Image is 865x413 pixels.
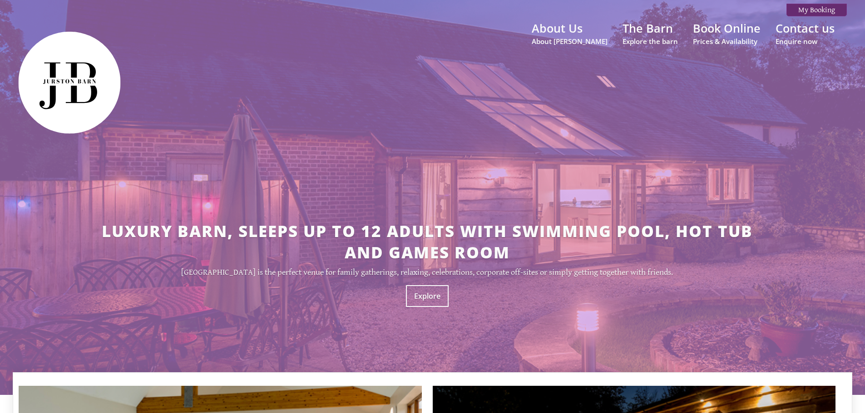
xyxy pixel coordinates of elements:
small: Prices & Availability [693,37,761,46]
small: Enquire now [776,37,835,46]
a: The BarnExplore the barn [623,20,678,46]
small: About [PERSON_NAME] [532,37,608,46]
a: Book OnlinePrices & Availability [693,20,761,46]
p: [GEOGRAPHIC_DATA] is the perfect venue for family gatherings, relaxing, celebrations, corporate o... [96,267,759,277]
small: Explore the barn [623,37,678,46]
a: About UsAbout [PERSON_NAME] [532,20,608,46]
h2: Luxury Barn, sleeps up to 12 adults with swimming pool, hot tub and games room [96,220,759,263]
img: Jurston Barn [13,26,126,139]
a: Contact usEnquire now [776,20,835,46]
a: My Booking [786,4,847,16]
a: Explore [406,285,449,307]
